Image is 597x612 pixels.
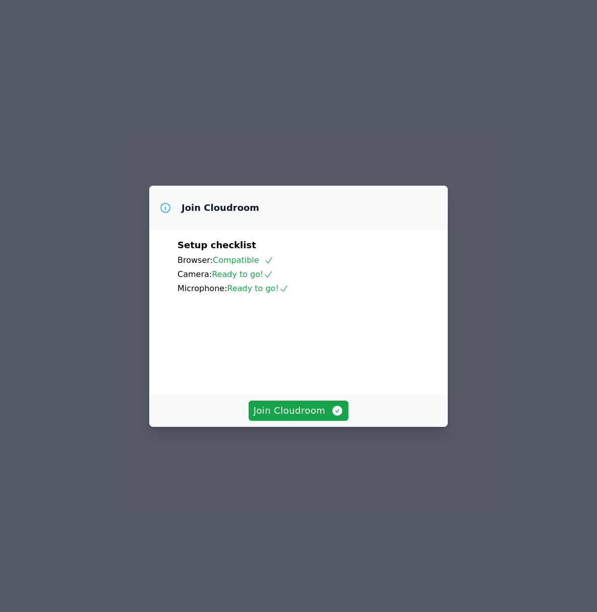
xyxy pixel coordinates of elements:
span: Join Cloudroom [254,404,344,418]
span: Microphone: [177,284,227,293]
span: Compatible [213,255,274,265]
span: Browser: [177,255,213,265]
span: Camera: [177,269,212,279]
h3: Join Cloudroom [182,202,259,214]
span: Setup checklist [177,240,256,250]
span: Ready to go! [227,284,289,293]
button: Join Cloudroom [249,401,349,421]
span: Ready to go! [212,269,273,279]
